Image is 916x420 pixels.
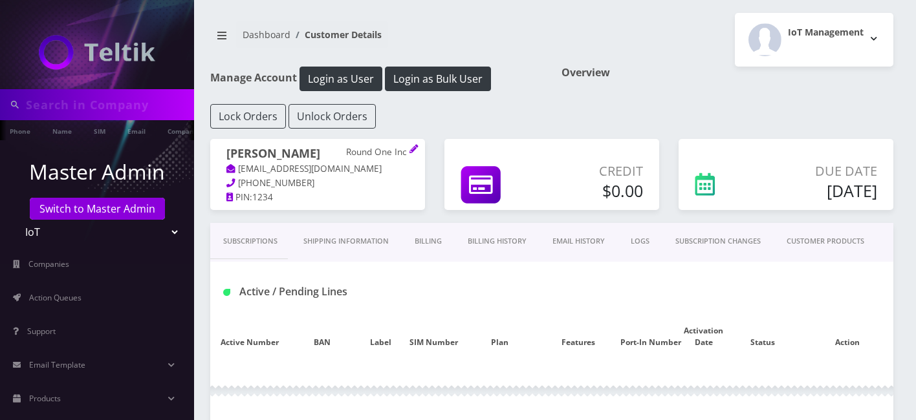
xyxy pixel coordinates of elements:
[354,312,407,361] th: Label
[540,223,618,260] a: EMAIL HISTORY
[684,312,723,361] th: Activation Date
[346,147,409,158] p: Round One Inc
[762,162,877,181] p: Due Date
[788,27,864,38] h2: IoT Management
[27,326,56,337] span: Support
[252,191,273,203] span: 1234
[735,13,893,67] button: IoT Management
[243,28,290,41] a: Dashboard
[461,312,539,361] th: Plan
[29,393,61,404] span: Products
[407,312,460,361] th: SIM Number
[238,177,314,189] span: [PHONE_NUMBER]
[28,258,69,269] span: Companies
[723,312,801,361] th: Status
[618,312,684,361] th: Port-In Number
[226,163,382,176] a: [EMAIL_ADDRESS][DOMAIN_NAME]
[210,67,542,91] h1: Manage Account
[3,120,37,140] a: Phone
[30,198,165,220] a: Switch to Master Admin
[226,191,252,204] a: PIN:
[87,120,112,140] a: SIM
[121,120,152,140] a: Email
[290,28,382,41] li: Customer Details
[545,162,643,181] p: Credit
[226,147,409,162] h1: [PERSON_NAME]
[39,35,155,70] img: IoT
[300,67,382,91] button: Login as User
[455,223,540,260] a: Billing History
[402,223,455,260] a: Billing
[562,67,893,79] h1: Overview
[618,223,662,260] a: LOGS
[29,359,85,370] span: Email Template
[385,67,491,91] button: Login as Bulk User
[210,223,290,260] a: Subscriptions
[210,104,286,129] button: Lock Orders
[297,70,385,85] a: Login as User
[662,223,774,260] a: SUBSCRIPTION CHANGES
[210,21,542,58] nav: breadcrumb
[223,286,430,298] h1: Active / Pending Lines
[210,312,289,361] th: Active Number
[545,181,643,200] h5: $0.00
[289,312,354,361] th: BAN
[29,292,82,303] span: Action Queues
[161,120,204,140] a: Company
[539,312,618,361] th: Features
[290,223,402,260] a: Shipping Information
[762,181,877,200] h5: [DATE]
[774,223,877,260] a: CUSTOMER PRODUCTS
[802,312,893,361] th: Action
[26,92,191,117] input: Search in Company
[223,289,230,296] img: Active / Pending Lines
[46,120,78,140] a: Name
[385,70,491,85] a: Login as Bulk User
[289,104,376,129] button: Unlock Orders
